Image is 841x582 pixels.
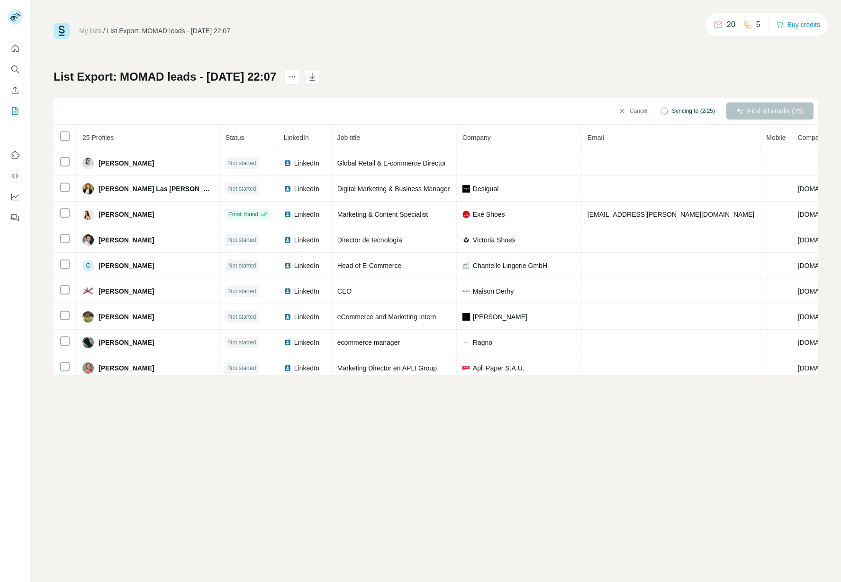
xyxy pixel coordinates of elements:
[99,184,214,194] span: [PERSON_NAME] Las [PERSON_NAME]
[337,185,450,193] span: Digital Marketing & Business Manager
[284,262,291,269] img: LinkedIn logo
[337,262,401,269] span: Head of E-Commerce
[294,184,319,194] span: LinkedIn
[337,287,352,295] span: CEO
[284,313,291,321] img: LinkedIn logo
[284,159,291,167] img: LinkedIn logo
[99,312,154,322] span: [PERSON_NAME]
[776,18,820,31] button: Buy credits
[294,338,319,347] span: LinkedIn
[8,61,23,78] button: Search
[228,313,256,321] span: Not started
[79,27,101,35] a: My lists
[82,209,94,220] img: Avatar
[284,287,291,295] img: LinkedIn logo
[228,364,256,372] span: Not started
[588,134,604,141] span: Email
[54,23,70,39] img: Surfe Logo
[284,185,291,193] img: LinkedIn logo
[294,286,319,296] span: LinkedIn
[294,363,319,373] span: LinkedIn
[82,157,94,169] img: Avatar
[82,311,94,323] img: Avatar
[99,235,154,245] span: [PERSON_NAME]
[337,134,360,141] span: Job title
[337,313,436,321] span: eCommerce and Marketing Intern
[8,82,23,99] button: Enrich CSV
[294,312,319,322] span: LinkedIn
[473,210,505,219] span: Exé Shoes
[337,339,400,346] span: ecommerce manager
[473,261,547,270] span: Chantelle Lingerie GmbH
[82,183,94,194] img: Avatar
[107,26,230,36] div: List Export: MOMAD leads - [DATE] 22:07
[8,40,23,57] button: Quick start
[473,235,515,245] span: Victoria Shoes
[99,261,154,270] span: [PERSON_NAME]
[228,261,256,270] span: Not started
[8,147,23,164] button: Use Surfe on LinkedIn
[228,159,256,167] span: Not started
[588,211,754,218] span: [EMAIL_ADDRESS][PERSON_NAME][DOMAIN_NAME]
[672,107,715,115] span: Syncing to (2/25)
[337,236,402,244] span: Director de tecnología
[612,102,654,120] button: Cancel
[99,363,154,373] span: [PERSON_NAME]
[462,340,470,344] img: company-logo
[228,338,256,347] span: Not started
[284,236,291,244] img: LinkedIn logo
[99,286,154,296] span: [PERSON_NAME]
[99,338,154,347] span: [PERSON_NAME]
[473,184,498,194] span: Desigual
[228,287,256,296] span: Not started
[82,260,94,271] div: C
[284,134,309,141] span: LinkedIn
[228,185,256,193] span: Not started
[337,159,446,167] span: Global Retail & E-commerce Director
[8,167,23,185] button: Use Surfe API
[82,234,94,246] img: Avatar
[99,158,154,168] span: [PERSON_NAME]
[473,363,524,373] span: Apli Paper S.A.U.
[727,19,735,30] p: 20
[82,286,94,297] img: Avatar
[462,287,470,295] img: company-logo
[473,286,514,296] span: Maison Derhy
[462,236,470,244] img: company-logo
[756,19,760,30] p: 5
[473,312,527,322] span: [PERSON_NAME]
[462,313,470,321] img: company-logo
[228,210,258,219] span: Email found
[337,211,428,218] span: Marketing & Content Specialist
[294,158,319,168] span: LinkedIn
[82,362,94,374] img: Avatar
[99,210,154,219] span: [PERSON_NAME]
[294,210,319,219] span: LinkedIn
[294,261,319,270] span: LinkedIn
[226,134,244,141] span: Status
[284,211,291,218] img: LinkedIn logo
[103,26,105,36] li: /
[284,364,291,372] img: LinkedIn logo
[8,102,23,120] button: My lists
[462,211,470,218] img: company-logo
[284,339,291,346] img: LinkedIn logo
[228,236,256,244] span: Not started
[8,188,23,205] button: Dashboard
[82,337,94,348] img: Avatar
[473,338,492,347] span: Ragno
[82,134,114,141] span: 25 Profiles
[462,364,470,372] img: company-logo
[462,185,470,193] img: company-logo
[54,69,276,84] h1: List Export: MOMAD leads - [DATE] 22:07
[8,209,23,226] button: Feedback
[766,134,786,141] span: Mobile
[337,364,437,372] span: Marketing Director en APLI Group
[462,134,491,141] span: Company
[285,69,300,84] button: actions
[294,235,319,245] span: LinkedIn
